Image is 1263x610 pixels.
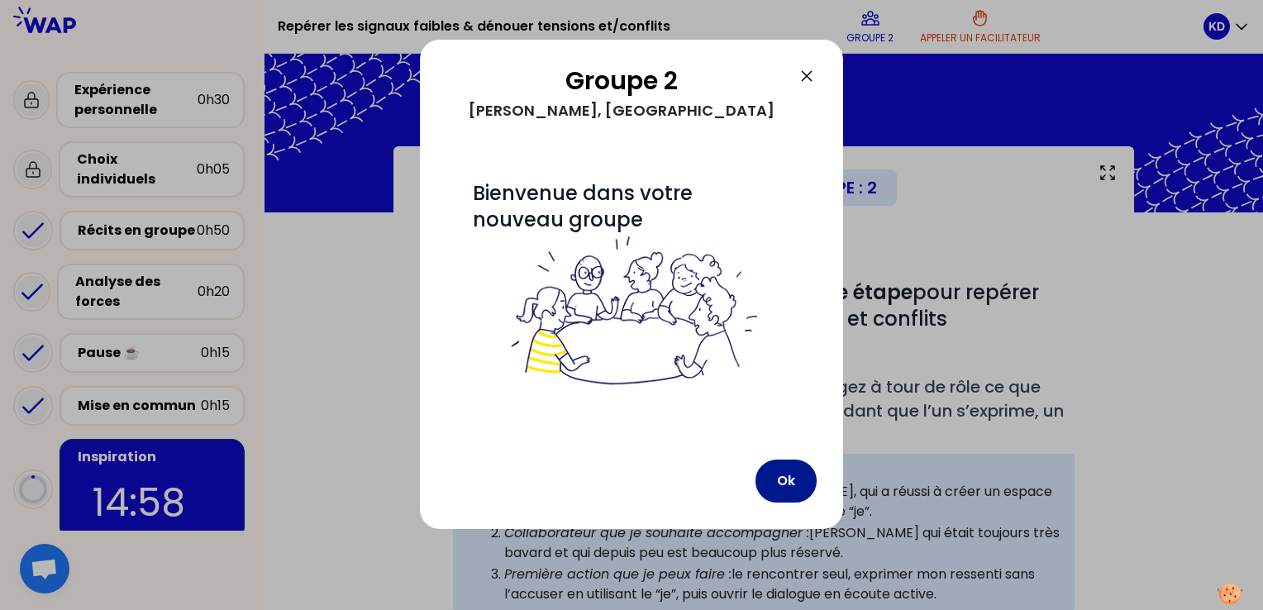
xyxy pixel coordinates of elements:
button: Ok [755,460,817,503]
img: filesOfInstructions%2Fbienvenue%20dans%20votre%20groupe%20-%20petit.png [502,233,761,390]
span: Bienvenue dans votre nouveau groupe [473,179,790,390]
h2: Groupe 2 [446,66,797,96]
div: [PERSON_NAME], [GEOGRAPHIC_DATA] [446,96,797,126]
